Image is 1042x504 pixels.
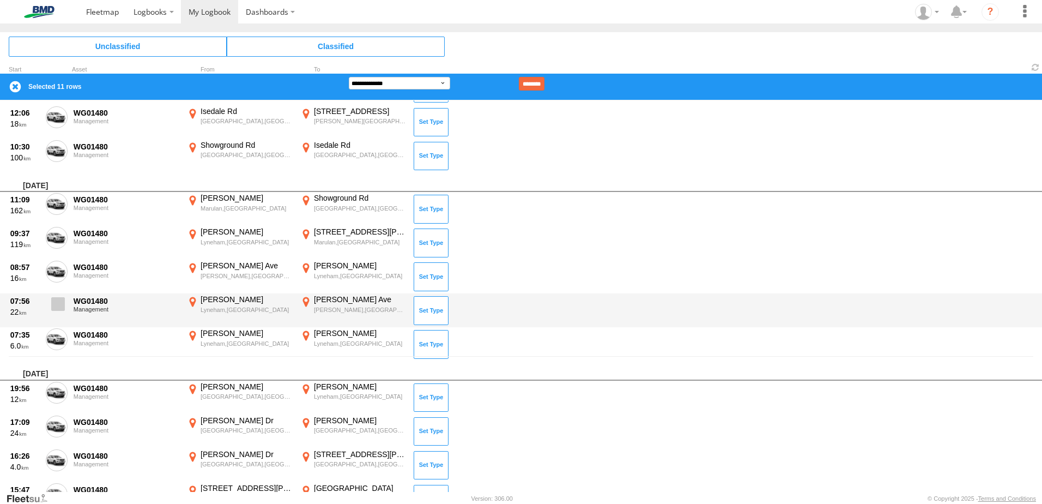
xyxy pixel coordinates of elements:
a: Visit our Website [6,493,56,504]
label: Click to View Event Location [299,382,408,413]
div: To [299,67,408,73]
div: WG01480 [74,296,179,306]
div: 15:47 [10,485,40,495]
div: Management [74,393,179,400]
div: [PERSON_NAME] Ave [201,261,293,271]
div: Version: 306.00 [471,495,513,502]
div: 12:06 [10,108,40,118]
label: Click to View Event Location [299,295,408,326]
div: Management [74,152,179,158]
label: Clear Selection [9,80,22,93]
div: 22 [10,307,40,317]
div: Management [74,238,179,245]
div: Management [74,461,179,467]
div: [GEOGRAPHIC_DATA],[GEOGRAPHIC_DATA] [201,460,293,468]
div: From [185,67,294,73]
div: WG01480 [74,451,179,461]
div: 18 [10,119,40,129]
div: [PERSON_NAME] [314,261,406,271]
span: Click to view Classified Trips [227,37,445,56]
div: WG01480 [74,108,179,118]
label: Click to View Event Location [185,449,294,481]
div: [PERSON_NAME],[GEOGRAPHIC_DATA] [201,272,293,280]
div: Lyneham,[GEOGRAPHIC_DATA] [314,272,406,280]
div: Matthew Gaiter [911,4,943,20]
img: bmd-logo.svg [11,6,68,18]
div: 17:09 [10,417,40,427]
div: Showground Rd [314,193,406,203]
div: 07:56 [10,296,40,306]
button: Click to Set [414,142,449,170]
label: Click to View Event Location [185,227,294,259]
a: Terms and Conditions [978,495,1036,502]
button: Click to Set [414,296,449,325]
div: WG01480 [74,383,179,393]
div: [STREET_ADDRESS][PERSON_NAME] [314,449,406,459]
div: Lyneham,[GEOGRAPHIC_DATA] [314,340,406,347]
div: [PERSON_NAME][GEOGRAPHIC_DATA],[GEOGRAPHIC_DATA] [314,117,406,125]
div: Lyneham,[GEOGRAPHIC_DATA] [201,238,293,246]
div: 11:09 [10,195,40,205]
div: 6.0 [10,341,40,351]
div: Asset [72,67,181,73]
label: Click to View Event Location [299,416,408,447]
label: Click to View Event Location [185,106,294,138]
label: Click to View Event Location [299,193,408,225]
button: Click to Set [414,229,449,257]
div: [PERSON_NAME] [314,382,406,392]
label: Click to View Event Location [185,140,294,172]
div: [STREET_ADDRESS][PERSON_NAME] [201,483,293,493]
div: Management [74,427,179,434]
div: Lyneham,[GEOGRAPHIC_DATA] [201,306,293,314]
label: Click to View Event Location [299,140,408,172]
div: WG01480 [74,262,179,272]
div: 07:35 [10,330,40,340]
div: Management [74,272,179,279]
div: [PERSON_NAME] Ave [314,295,406,304]
button: Click to Set [414,195,449,223]
button: Click to Set [414,262,449,291]
div: [PERSON_NAME] [201,328,293,338]
div: [GEOGRAPHIC_DATA],[GEOGRAPHIC_DATA] [201,427,293,434]
div: 08:57 [10,262,40,272]
div: Click to Sort [9,67,41,73]
div: Management [74,306,179,313]
div: Showground Rd [201,140,293,150]
div: © Copyright 2025 - [928,495,1036,502]
div: WG01480 [74,417,179,427]
label: Click to View Event Location [185,382,294,413]
label: Click to View Event Location [185,261,294,292]
div: 19:56 [10,383,40,393]
button: Click to Set [414,383,449,412]
span: Refresh [1029,62,1042,73]
div: [GEOGRAPHIC_DATA],[GEOGRAPHIC_DATA] [201,117,293,125]
div: [PERSON_NAME] [201,227,293,237]
div: [GEOGRAPHIC_DATA] [314,483,406,493]
div: [STREET_ADDRESS][PERSON_NAME] [314,227,406,237]
div: [GEOGRAPHIC_DATA],[GEOGRAPHIC_DATA] [314,205,406,212]
div: [PERSON_NAME] [201,193,293,203]
div: WG01480 [74,195,179,205]
div: 162 [10,206,40,215]
span: Click to view Unclassified Trips [9,37,227,56]
div: Management [74,340,179,346]
div: 119 [10,239,40,249]
div: WG01480 [74,330,179,340]
div: [PERSON_NAME] [201,295,293,304]
div: Isedale Rd [314,140,406,150]
div: [GEOGRAPHIC_DATA],[GEOGRAPHIC_DATA] [201,151,293,159]
label: Click to View Event Location [299,106,408,138]
label: Click to View Event Location [299,328,408,360]
div: [GEOGRAPHIC_DATA],[GEOGRAPHIC_DATA] [314,427,406,434]
div: WG01480 [74,142,179,152]
div: 100 [10,153,40,163]
label: Click to View Event Location [185,193,294,225]
div: Isedale Rd [201,106,293,116]
div: [GEOGRAPHIC_DATA],[GEOGRAPHIC_DATA] [201,393,293,400]
label: Click to View Event Location [185,328,294,360]
div: 4.0 [10,462,40,472]
div: 10:30 [10,142,40,152]
div: 24 [10,428,40,438]
label: Click to View Event Location [299,227,408,259]
button: Click to Set [414,451,449,479]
